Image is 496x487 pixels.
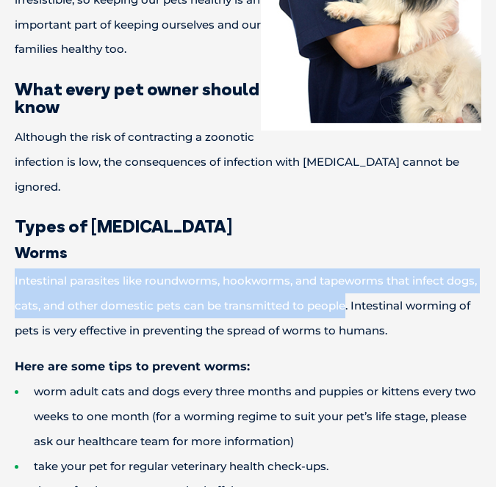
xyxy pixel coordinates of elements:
[15,80,481,115] h2: What every pet owner should know
[15,454,481,479] li: take your pet for regular veterinary health check-ups.
[15,217,481,235] h2: Types of [MEDICAL_DATA]
[15,268,481,343] p: Intestinal parasites like roundworms, hookworms, and tapeworms that infect dogs, cats, and other ...
[15,379,481,453] li: worm adult cats and dogs every three months and puppies or kittens every two weeks to one month (...
[15,245,481,260] h3: Worms
[15,125,481,199] p: Although the risk of contracting a zoonotic infection is low, the consequences of infection with ...
[15,361,481,373] h4: Here are some tips to prevent worms:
